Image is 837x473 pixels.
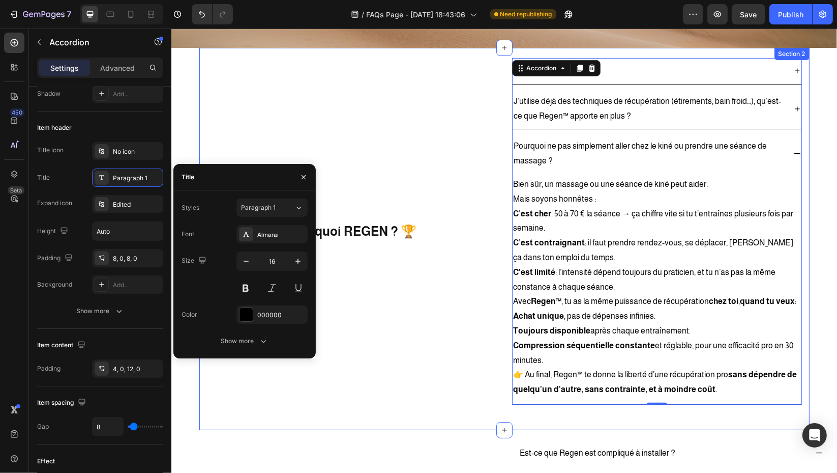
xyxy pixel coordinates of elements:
[182,230,194,239] div: Font
[342,239,384,248] strong: C’est limité
[342,149,629,178] p: Bien sûr, un massage ou une séance de kiné peut aider. Mais soyons honnêtes :
[93,418,123,436] input: Auto
[342,339,629,369] p: 👉 Au final, Regen™ te donne la liberté d’une récupération pro .
[342,310,629,340] p: et réglable, pour une efficacité pro en 30 minutes.
[37,302,163,320] button: Show more
[37,225,70,238] div: Height
[77,306,124,316] div: Show more
[778,9,803,20] div: Publish
[182,203,199,212] div: Styles
[182,310,197,319] div: Color
[257,311,305,320] div: 000000
[236,199,308,217] button: Paragraph 1
[538,268,567,277] strong: chez toi
[10,108,24,117] div: 450
[37,280,72,289] div: Background
[342,283,393,292] strong: Achat unique
[342,313,484,321] strong: Compression séquentielle constante
[341,109,614,142] div: Rich Text Editor. Editing area: main
[37,364,61,373] div: Padding
[740,10,757,19] span: Save
[182,173,194,182] div: Title
[37,173,50,182] div: Title
[605,21,636,30] div: Section 2
[182,254,208,268] div: Size
[37,199,72,208] div: Expand icon
[342,298,420,307] strong: Toujours disponible
[37,422,49,431] div: Gap
[342,295,629,310] p: après chaque entraînement.
[182,332,308,350] button: Show more
[50,63,79,73] p: Settings
[113,365,161,374] div: 4, 0, 12, 0
[367,9,466,20] span: FAQs Page - [DATE] 18:43:06
[362,9,365,20] span: /
[342,207,629,237] p: : il faut prendre rendez-vous, se déplacer, [PERSON_NAME] ça dans ton emploi du temps.
[500,10,552,19] span: Need republishing
[49,36,136,48] p: Accordion
[192,4,233,24] div: Undo/Redo
[341,64,614,97] div: Rich Text Editor. Editing area: main
[342,210,414,218] strong: C’est contraignant
[67,8,71,20] p: 7
[342,181,380,189] strong: C’est cher
[802,423,827,448] div: Open Intercom Messenger
[569,268,624,277] strong: quand tu veux
[37,89,61,98] div: Shadow
[93,222,163,240] input: Auto
[342,178,629,208] p: : 50 à 70 € la séance → ça chiffre vite si tu t’entraînes plusieurs fois par semaine.
[171,29,837,473] iframe: Design area
[342,281,629,295] p: , pas de dépenses infinies.
[732,4,765,24] button: Save
[347,416,505,434] div: Rich Text Editor. Editing area: main
[4,4,76,24] button: 7
[342,266,629,281] p: Avec , tu as la même puissance de récupération , :
[360,268,391,277] strong: Regen™
[37,457,55,466] div: Effect
[348,418,504,432] p: Est-ce que Regen est compliqué à installer ?
[8,186,24,194] div: Beta
[113,200,161,209] div: Edited
[342,237,629,266] p: : l’intensité dépend toujours du praticien, et tu n’as pas la même constance à chaque séance.
[100,63,135,73] p: Advanced
[113,90,161,99] div: Add...
[37,396,88,410] div: Item spacing
[343,110,612,140] p: Pourquoi ne pas simplement aller chez le kiné ou prendre une séance de massage ?
[37,123,72,132] div: Item header
[257,230,305,239] div: Almarai
[113,281,161,290] div: Add...
[37,146,64,155] div: Title icon
[37,339,87,352] div: Item content
[113,174,161,183] div: Paragraph 1
[113,147,161,156] div: No icon
[343,66,612,95] p: J’utilise déjà des techniques de récupération (étirements, bain froid…), qu’est-ce que Regen™ app...
[113,254,161,263] div: 8, 0, 8, 0
[221,336,268,346] div: Show more
[353,35,387,44] div: Accordion
[769,4,812,24] button: Publish
[37,252,75,265] div: Padding
[241,203,276,212] span: Paragraph 1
